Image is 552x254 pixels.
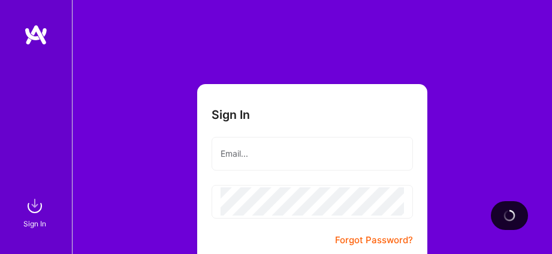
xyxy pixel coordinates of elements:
div: Sign In [23,218,46,230]
a: sign inSign In [25,194,47,230]
img: sign in [23,194,47,218]
img: loading [503,209,516,222]
a: Forgot Password? [335,233,413,247]
img: logo [24,24,48,46]
h3: Sign In [212,108,250,122]
input: Email... [221,139,404,168]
